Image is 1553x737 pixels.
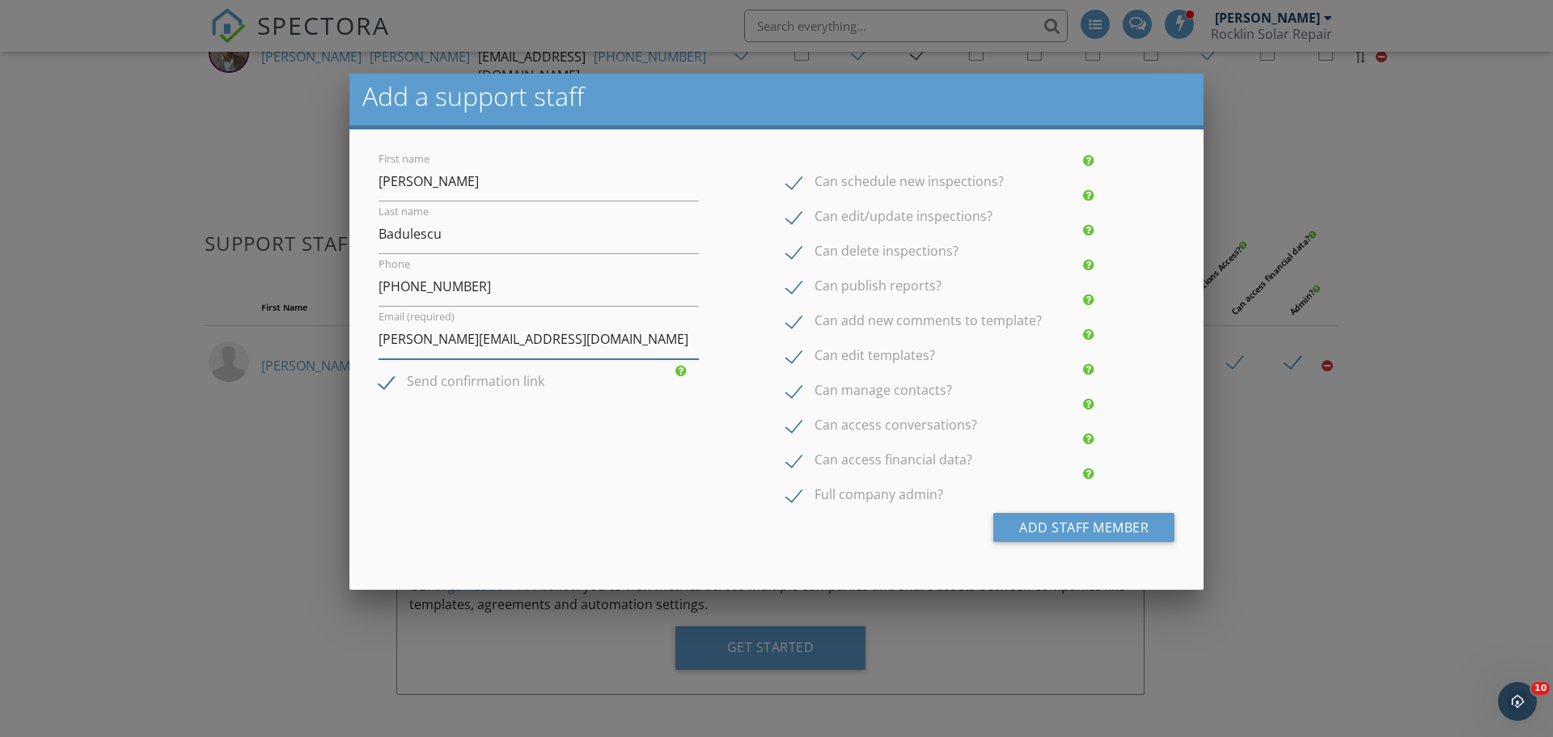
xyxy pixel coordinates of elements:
label: Can access conversations? [786,417,977,438]
label: Can manage contacts? [786,383,952,403]
label: Phone [379,257,410,272]
label: Can delete inspections? [786,244,958,264]
label: Can edit/update inspections? [786,209,992,229]
label: Can edit templates? [786,348,935,368]
label: Can access financial data? [786,452,972,472]
span: 10 [1531,682,1550,695]
label: Send confirmation link [379,374,544,394]
h2: Add a support staff [362,80,1191,112]
label: Can schedule new inspections? [786,174,1004,194]
label: Can publish reports? [786,278,942,299]
iframe: Intercom live chat [1498,682,1537,721]
label: Email (required) [379,310,455,324]
label: First name [379,152,430,167]
label: Last name [379,205,429,219]
label: Can add new comments to template? [786,313,1042,333]
button: Add Staff Member [993,513,1174,542]
label: Full company admin? [786,487,943,507]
